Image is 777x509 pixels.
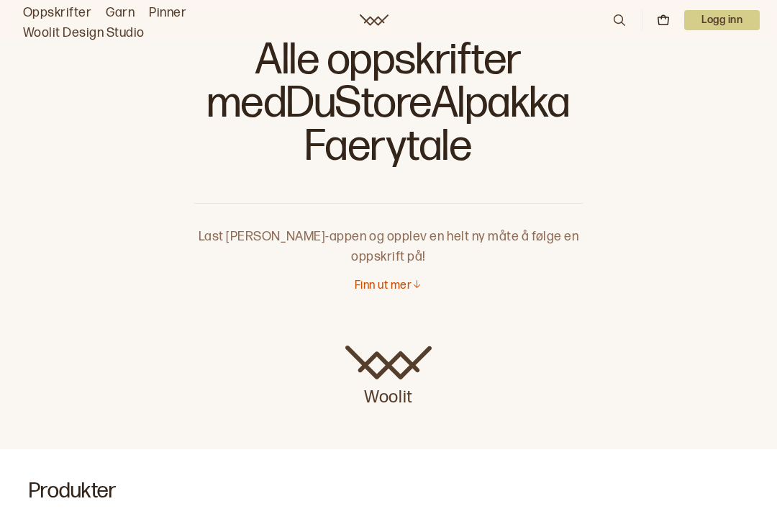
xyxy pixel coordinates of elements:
button: Finn ut mer [355,279,422,294]
p: Logg inn [684,10,760,30]
p: Last [PERSON_NAME]-appen og opplev en helt ny måte å følge en oppskrift på! [194,204,583,267]
a: Pinner [149,3,186,23]
a: Garn [106,3,135,23]
a: Woolit Design Studio [23,23,145,43]
button: User dropdown [684,10,760,30]
h1: Alle oppskrifter med DuStoreAlpakka Faerytale [194,36,583,180]
p: Woolit [345,380,432,409]
img: Woolit [345,346,432,380]
a: Oppskrifter [23,3,91,23]
p: Finn ut mer [355,279,412,294]
a: Woolit [360,14,388,26]
a: Woolit [345,346,432,409]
